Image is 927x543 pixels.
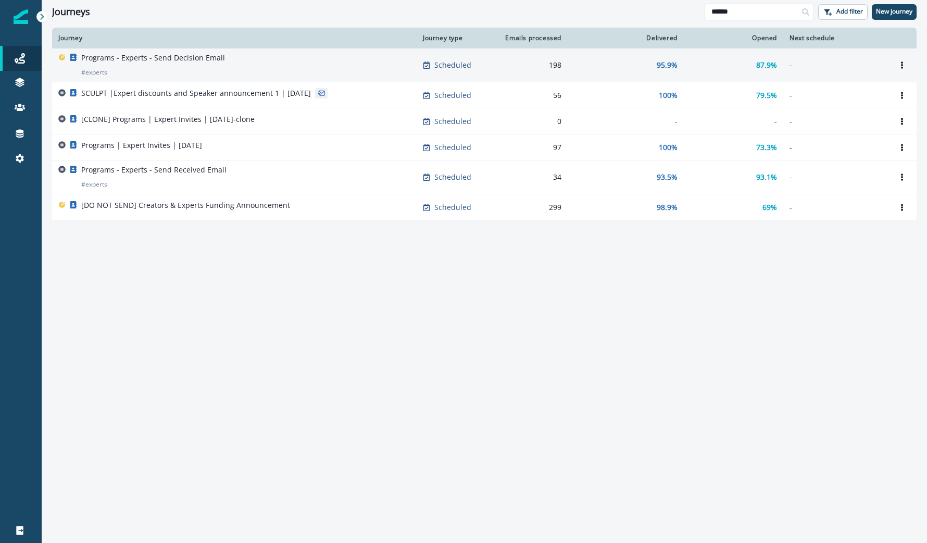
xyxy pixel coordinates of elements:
[58,34,410,42] div: Journey
[690,116,777,127] div: -
[574,34,678,42] div: Delivered
[501,60,561,70] div: 198
[894,200,910,215] button: Options
[756,60,777,70] p: 87.9%
[81,114,255,125] p: [CLONE] Programs | Expert Invites | [DATE]-clone
[52,108,917,134] a: [CLONE] Programs | Expert Invites | [DATE]-cloneScheduled0---Options
[81,140,202,151] p: Programs | Expert Invites | [DATE]
[52,194,917,220] a: [DO NOT SEND] Creators & Experts Funding AnnouncementScheduled29998.9%69%-Options
[894,88,910,103] button: Options
[790,142,881,153] p: -
[423,34,488,42] div: Journey type
[790,202,881,213] p: -
[790,116,881,127] p: -
[434,172,471,182] p: Scheduled
[81,179,107,190] p: # experts
[790,34,881,42] div: Next schedule
[434,90,471,101] p: Scheduled
[52,48,917,82] a: Programs - Experts - Send Decision Email#expertsScheduled19895.9%87.9%-Options
[894,169,910,185] button: Options
[659,142,678,153] p: 100%
[81,88,311,98] p: SCULPT |Expert discounts and Speaker announcement 1 | [DATE]
[790,60,881,70] p: -
[434,202,471,213] p: Scheduled
[756,172,777,182] p: 93.1%
[756,142,777,153] p: 73.3%
[876,8,912,15] p: New journey
[501,34,561,42] div: Emails processed
[818,4,868,20] button: Add filter
[790,172,881,182] p: -
[756,90,777,101] p: 79.5%
[657,172,678,182] p: 93.5%
[501,90,561,101] div: 56
[52,82,917,108] a: SCULPT |Expert discounts and Speaker announcement 1 | [DATE]Scheduled56100%79.5%-Options
[657,202,678,213] p: 98.9%
[434,60,471,70] p: Scheduled
[657,60,678,70] p: 95.9%
[52,6,90,18] h1: Journeys
[501,202,561,213] div: 299
[894,114,910,129] button: Options
[81,200,290,211] p: [DO NOT SEND] Creators & Experts Funding Announcement
[81,53,225,63] p: Programs - Experts - Send Decision Email
[872,4,917,20] button: New journey
[894,57,910,73] button: Options
[52,161,917,194] a: Programs - Experts - Send Received Email#expertsScheduled3493.5%93.1%-Options
[14,9,28,24] img: Inflection
[790,90,881,101] p: -
[501,172,561,182] div: 34
[501,116,561,127] div: 0
[434,116,471,127] p: Scheduled
[501,142,561,153] div: 97
[52,134,917,161] a: Programs | Expert Invites | [DATE]Scheduled97100%73.3%-Options
[81,165,227,175] p: Programs - Experts - Send Received Email
[762,202,777,213] p: 69%
[894,140,910,155] button: Options
[434,142,471,153] p: Scheduled
[574,116,678,127] div: -
[81,67,107,78] p: # experts
[659,90,678,101] p: 100%
[836,8,863,15] p: Add filter
[690,34,777,42] div: Opened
